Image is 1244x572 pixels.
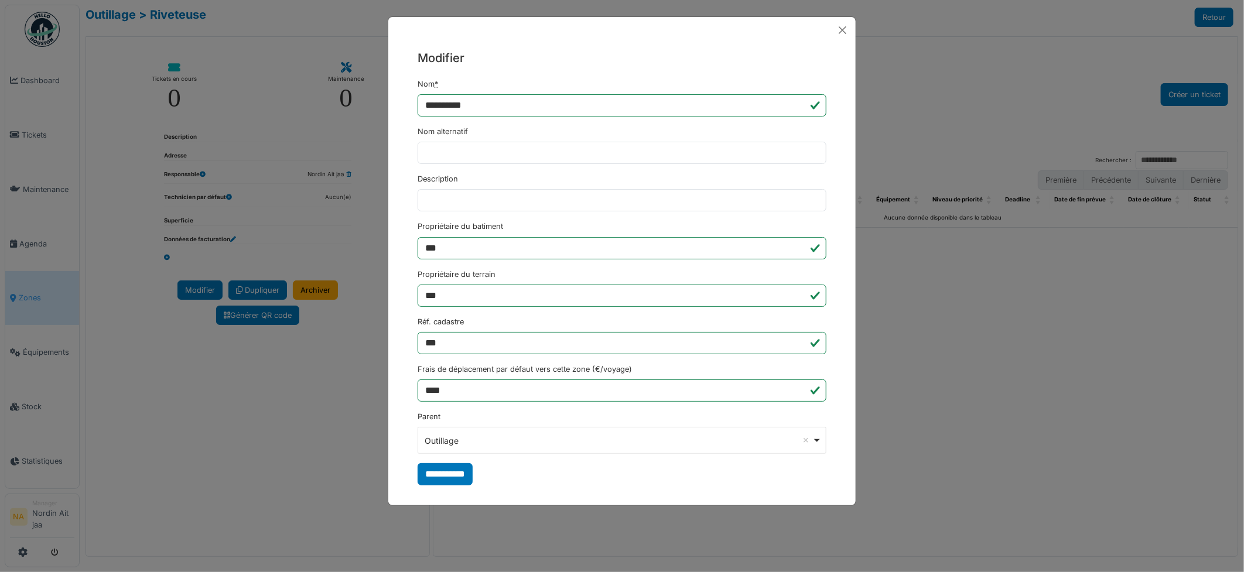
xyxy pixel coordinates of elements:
label: Propriétaire du terrain [418,269,495,280]
abbr: Requis [435,80,438,88]
div: Outillage [425,434,812,447]
label: Réf. cadastre [418,316,464,327]
label: Propriétaire du batiment [418,221,503,232]
label: Description [418,173,458,184]
h5: Modifier [418,49,826,67]
label: Nom alternatif [418,126,468,137]
button: Close [834,22,851,39]
label: Nom [418,78,438,90]
label: Frais de déplacement par défaut vers cette zone (€/voyage) [418,364,632,375]
button: Remove item: '33468' [800,434,812,446]
span: translation missing: fr.unit.parent_id [418,412,440,421]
